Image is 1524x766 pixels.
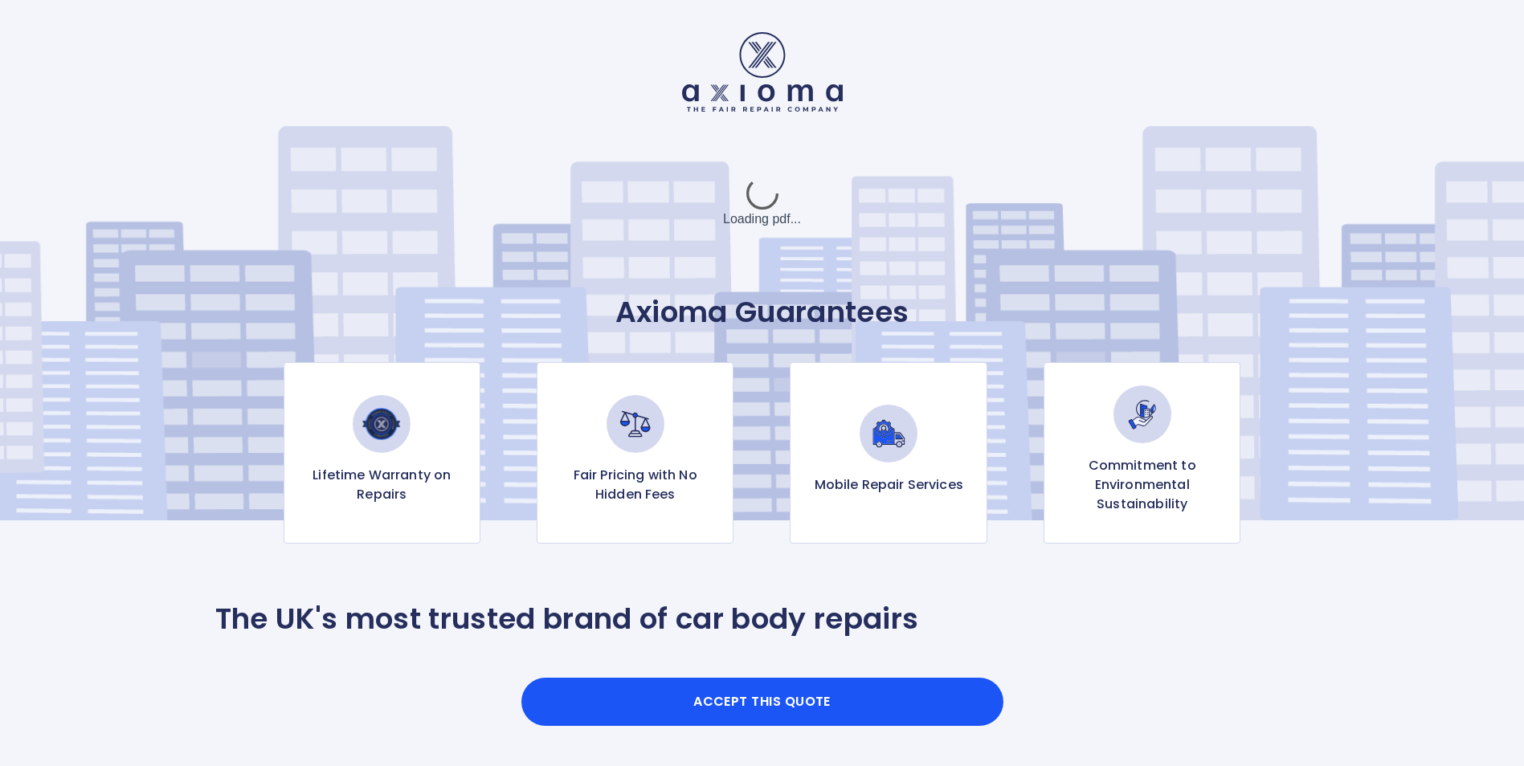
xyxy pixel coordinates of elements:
[1057,456,1227,514] p: Commitment to Environmental Sustainability
[353,395,411,453] img: Lifetime Warranty on Repairs
[215,601,919,637] p: The UK's most trusted brand of car body repairs
[550,466,720,504] p: Fair Pricing with No Hidden Fees
[682,32,843,112] img: Logo
[297,466,467,504] p: Lifetime Warranty on Repairs
[607,395,664,453] img: Fair Pricing with No Hidden Fees
[860,405,917,462] img: Mobile Repair Services
[815,475,963,495] p: Mobile Repair Services
[642,163,883,243] div: Loading pdf...
[215,295,1309,330] p: Axioma Guarantees
[521,678,1003,726] button: Accept this Quote
[1113,385,1171,443] img: Commitment to Environmental Sustainability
